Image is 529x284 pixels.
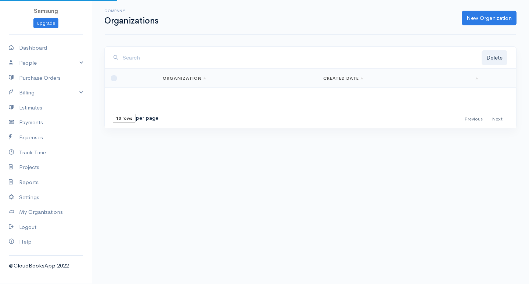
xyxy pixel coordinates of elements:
[123,50,482,65] input: Search
[34,7,58,14] span: Samsung
[104,16,159,25] h1: Organizations
[33,18,58,29] a: Upgrade
[163,75,206,81] a: Organization
[104,9,159,13] h6: Company
[462,11,517,26] a: New Organization
[9,262,83,270] div: @CloudBooksApp 2022
[323,75,363,81] a: Created Date
[482,50,507,65] button: Delete
[113,114,158,123] div: per page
